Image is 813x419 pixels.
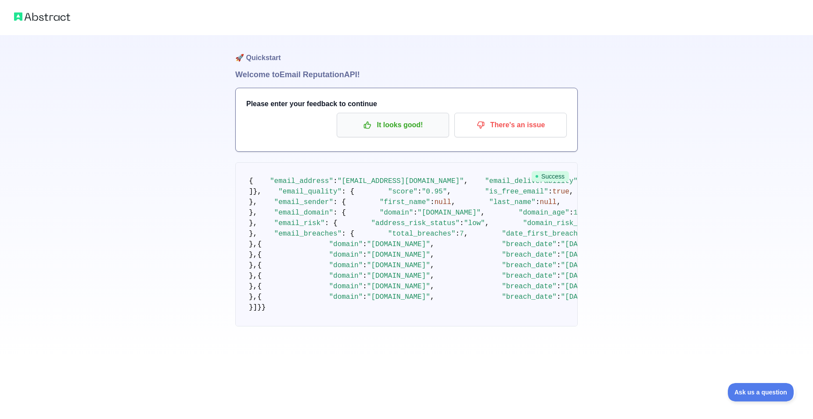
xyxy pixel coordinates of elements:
span: "is_free_email" [485,188,548,196]
img: Abstract logo [14,11,70,23]
span: : [455,230,460,238]
span: : { [342,188,354,196]
button: There's an issue [454,113,567,137]
span: "email_address" [270,177,333,185]
span: : [557,240,561,248]
span: "[DATE]" [561,251,595,259]
span: : [460,219,464,227]
span: null [540,198,557,206]
span: : { [333,209,346,217]
span: 10972 [573,209,594,217]
span: "domain" [380,209,414,217]
span: "0.95" [422,188,447,196]
span: "[DOMAIN_NAME]" [367,293,430,301]
span: , [557,198,561,206]
span: : [363,293,367,301]
span: "breach_date" [502,251,557,259]
span: , [451,198,456,206]
span: "domain_age" [519,209,569,217]
span: "email_deliverability" [485,177,578,185]
span: , [464,230,468,238]
span: : [363,261,367,269]
span: : [557,261,561,269]
span: , [447,188,451,196]
span: : { [342,230,354,238]
span: Success [532,171,569,182]
span: "score" [388,188,417,196]
span: : [363,283,367,290]
span: , [485,219,489,227]
span: "domain" [329,251,363,259]
span: "[DOMAIN_NAME]" [367,283,430,290]
span: "[DATE]" [561,293,595,301]
span: "[DOMAIN_NAME]" [417,209,481,217]
span: , [430,293,435,301]
span: "breach_date" [502,240,557,248]
span: true [552,188,569,196]
span: "domain_risk_status" [523,219,607,227]
span: "domain" [329,272,363,280]
span: "[DATE]" [561,272,595,280]
span: "breach_date" [502,272,557,280]
span: , [481,209,485,217]
span: : [363,251,367,259]
iframe: Toggle Customer Support [728,383,795,401]
span: "email_domain" [274,209,333,217]
span: , [430,283,435,290]
span: { [249,177,253,185]
span: : [430,198,435,206]
span: : [557,272,561,280]
span: "[DOMAIN_NAME]" [367,261,430,269]
span: : [363,240,367,248]
span: : [363,272,367,280]
span: , [430,261,435,269]
span: "email_sender" [274,198,333,206]
span: "[DOMAIN_NAME]" [367,272,430,280]
span: "[DOMAIN_NAME]" [367,251,430,259]
span: "low" [464,219,485,227]
span: "address_risk_status" [371,219,460,227]
span: : [569,209,574,217]
span: "[DATE]" [561,261,595,269]
span: , [464,177,468,185]
h3: Please enter your feedback to continue [246,99,567,109]
button: It looks good! [337,113,449,137]
span: "date_first_breached" [502,230,590,238]
span: "domain" [329,293,363,301]
span: : [417,188,422,196]
span: : [536,198,540,206]
h1: 🚀 Quickstart [235,35,578,68]
span: "email_risk" [274,219,325,227]
span: : { [333,198,346,206]
span: "[DOMAIN_NAME]" [367,240,430,248]
span: , [430,251,435,259]
span: "breach_date" [502,261,557,269]
span: "email_quality" [278,188,342,196]
span: "email_breaches" [274,230,342,238]
span: "breach_date" [502,283,557,290]
span: "domain" [329,283,363,290]
span: : [557,293,561,301]
span: "[DATE]" [561,283,595,290]
span: "first_name" [380,198,430,206]
span: "[DATE]" [561,240,595,248]
span: : { [325,219,338,227]
span: : [413,209,417,217]
span: "domain" [329,261,363,269]
span: "[EMAIL_ADDRESS][DOMAIN_NAME]" [338,177,464,185]
span: , [569,188,574,196]
p: There's an issue [461,118,560,133]
span: : [333,177,338,185]
span: null [434,198,451,206]
span: "breach_date" [502,293,557,301]
span: : [548,188,553,196]
p: It looks good! [343,118,442,133]
span: "total_breaches" [388,230,456,238]
span: : [557,283,561,290]
span: , [430,240,435,248]
span: 7 [460,230,464,238]
span: "domain" [329,240,363,248]
span: "last_name" [489,198,536,206]
span: , [430,272,435,280]
h1: Welcome to Email Reputation API! [235,68,578,81]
